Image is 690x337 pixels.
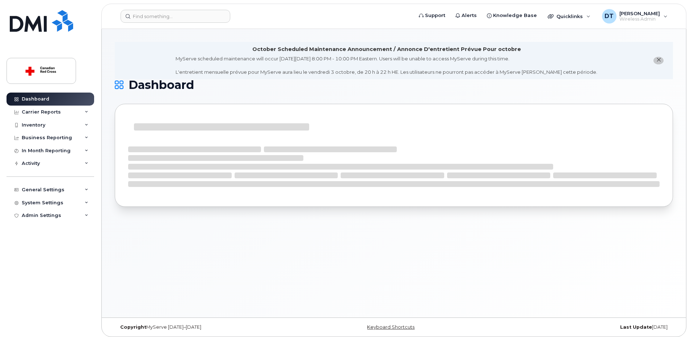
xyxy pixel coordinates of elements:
[115,324,301,330] div: MyServe [DATE]–[DATE]
[120,324,146,330] strong: Copyright
[620,324,652,330] strong: Last Update
[653,57,664,64] button: close notification
[129,80,194,90] span: Dashboard
[487,324,673,330] div: [DATE]
[176,55,597,76] div: MyServe scheduled maintenance will occur [DATE][DATE] 8:00 PM - 10:00 PM Eastern. Users will be u...
[367,324,415,330] a: Keyboard Shortcuts
[252,46,521,53] div: October Scheduled Maintenance Announcement / Annonce D'entretient Prévue Pour octobre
